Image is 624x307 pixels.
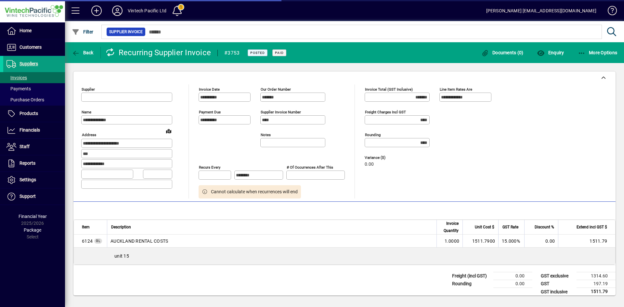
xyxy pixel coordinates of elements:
span: GST Rate [502,224,518,231]
span: Filter [72,29,94,34]
mat-label: Recurs every [199,165,220,170]
span: Documents (0) [481,50,524,55]
td: 197.19 [577,280,616,288]
span: Description [111,224,131,231]
div: unit 15 [74,248,615,264]
td: Rounding [449,280,493,288]
span: Discount % [535,224,554,231]
a: Invoices [3,72,65,83]
button: Enquiry [535,47,565,58]
td: 1511.79 [558,235,615,248]
td: 1511.79 [577,288,616,296]
span: Enquiry [537,50,564,55]
td: 1.0000 [436,235,462,248]
td: GST exclusive [538,272,577,280]
td: 0.00 [493,280,532,288]
mat-label: Line item rates are [440,87,472,92]
a: Purchase Orders [3,94,65,105]
a: Financials [3,122,65,138]
div: Recurring Supplier Invoice [106,47,211,58]
div: #3753 [224,48,240,58]
mat-label: Our order number [261,87,291,92]
a: Reports [3,155,65,172]
mat-label: Supplier [82,87,95,92]
a: Payments [3,83,65,94]
mat-label: Supplier invoice number [261,110,301,114]
span: Paid [275,51,284,55]
a: Products [3,106,65,122]
div: Vintech Pacific Ltd [128,6,166,16]
a: Home [3,23,65,39]
td: 15.000% [498,235,524,248]
button: More Options [576,47,619,58]
td: Freight (incl GST) [449,272,493,280]
span: Supplier Invoice [109,29,143,35]
span: Invoice Quantity [441,220,459,234]
span: Products [19,111,38,116]
span: More Options [578,50,617,55]
td: 0.00 [524,235,558,248]
span: Item [82,224,90,231]
span: Reports [19,160,35,166]
span: Back [72,50,94,55]
span: Payments [6,86,31,91]
span: Home [19,28,32,33]
button: Back [70,47,95,58]
td: GST [538,280,577,288]
mat-label: Invoice Total (GST inclusive) [365,87,413,92]
span: GL [96,239,100,243]
span: Staff [19,144,30,149]
a: View on map [163,126,174,136]
td: AUCKLAND RENTAL COSTS [107,235,436,248]
mat-label: Invoice date [199,87,220,92]
span: Customers [19,45,42,50]
span: AUCKLAND RENTAL COSTS [82,238,93,244]
mat-label: Rounding [365,133,381,137]
a: Staff [3,139,65,155]
span: Suppliers [19,61,38,66]
span: Support [19,194,36,199]
a: Knowledge Base [603,1,616,22]
a: Support [3,188,65,205]
td: 1314.60 [577,272,616,280]
td: 1511.7900 [462,235,498,248]
button: Documents (0) [480,47,525,58]
span: Package [24,227,41,233]
button: Add [86,5,107,17]
span: Extend incl GST $ [577,224,607,231]
span: Unit Cost $ [475,224,494,231]
span: Cannot calculate when recurrences will end [211,188,298,195]
td: GST inclusive [538,288,577,296]
button: Profile [107,5,128,17]
span: Purchase Orders [6,97,44,102]
app-page-header-button: Back [65,47,101,58]
mat-label: Freight charges incl GST [365,110,406,114]
span: Variance ($) [365,156,404,160]
span: Settings [19,177,36,182]
span: Posted [250,51,265,55]
td: 0.00 [493,272,532,280]
a: Customers [3,39,65,56]
a: Settings [3,172,65,188]
mat-label: Payment due [199,110,221,114]
button: Filter [70,26,95,38]
span: Invoices [6,75,27,80]
div: [PERSON_NAME] [EMAIL_ADDRESS][DOMAIN_NAME] [486,6,596,16]
span: 0.00 [365,162,374,167]
mat-label: # of occurrences after this [287,165,333,170]
span: Financial Year [19,214,47,219]
span: Financials [19,127,40,133]
mat-label: Notes [261,133,271,137]
mat-label: Name [82,110,91,114]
